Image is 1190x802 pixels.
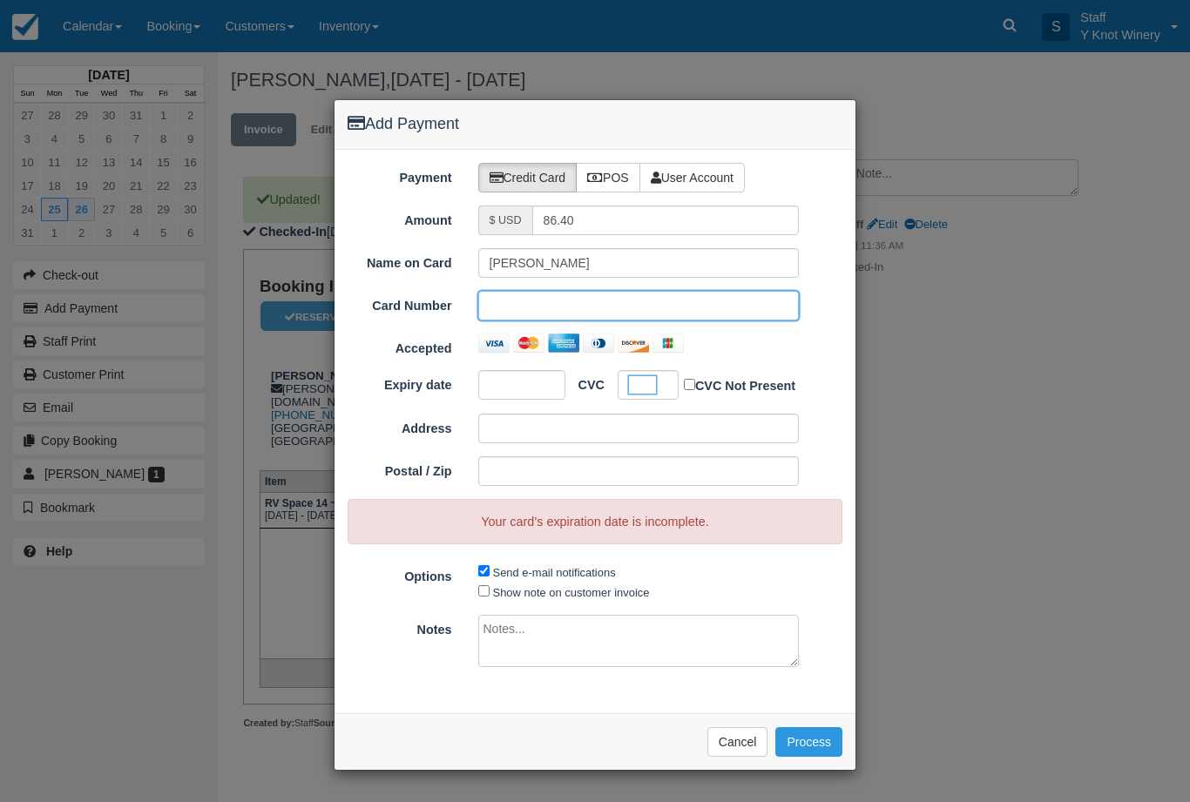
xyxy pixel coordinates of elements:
label: Card Number [335,291,465,315]
iframe: Secure expiration date input frame [490,376,541,394]
label: CVC [565,370,605,394]
label: Expiry date [335,370,465,394]
label: Address [335,414,465,438]
label: Amount [335,206,465,230]
div: Your card’s expiration date is incomplete. [348,499,842,545]
label: Payment [335,163,465,187]
iframe: Secure card number input frame [490,297,788,314]
button: Process [775,727,842,757]
h4: Add Payment [348,113,842,136]
iframe: Secure CVC input frame [629,376,656,394]
label: Show note on customer invoice [493,586,650,599]
small: $ USD [490,214,522,226]
input: CVC Not Present [684,379,695,390]
input: Valid amount required. [532,206,800,235]
label: Notes [335,615,465,639]
label: User Account [639,163,745,192]
label: POS [576,163,640,192]
label: Name on Card [335,248,465,273]
button: Cancel [707,727,768,757]
label: Postal / Zip [335,456,465,481]
label: Send e-mail notifications [493,566,616,579]
label: CVC Not Present [684,375,795,395]
label: Options [335,562,465,586]
label: Accepted [335,334,465,358]
label: Credit Card [478,163,578,192]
